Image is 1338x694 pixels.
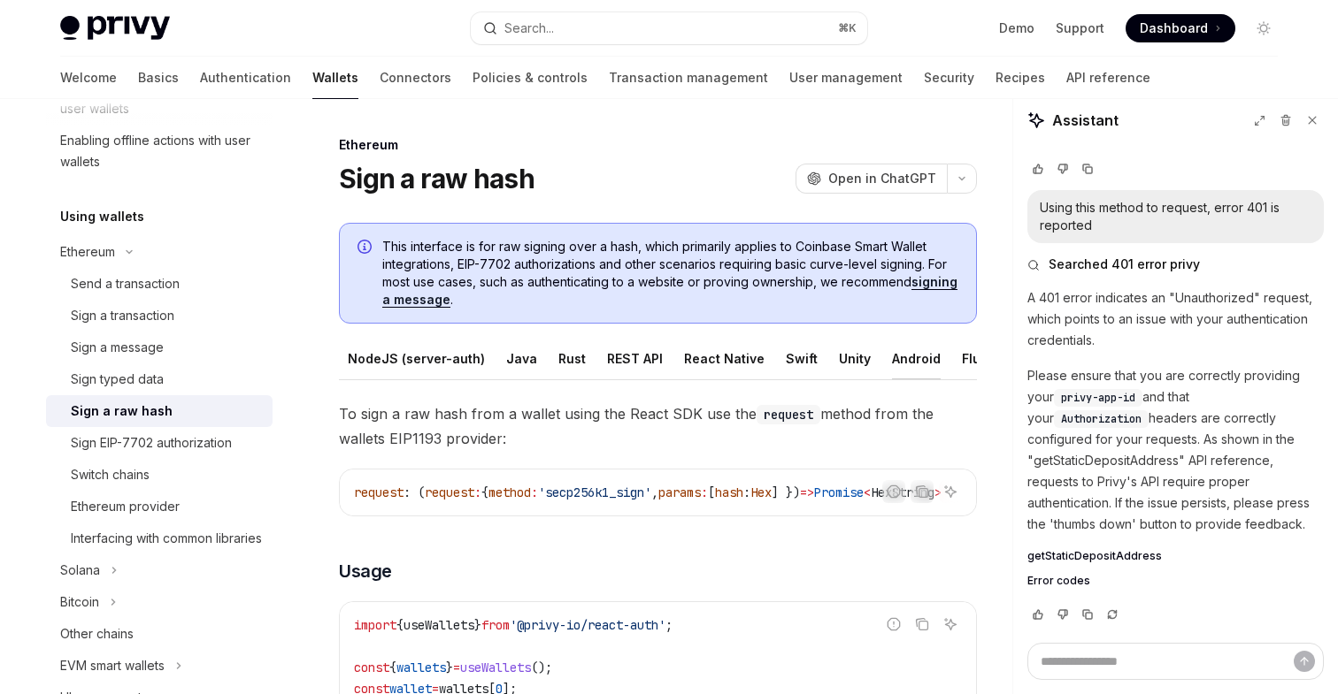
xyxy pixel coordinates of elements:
a: Welcome [60,57,117,99]
div: Using this method to request, error 401 is reported [1040,199,1311,234]
span: HexString [871,484,934,500]
span: { [396,617,404,633]
div: Other chains [60,623,134,644]
div: Java [506,338,537,379]
a: Transaction management [609,57,768,99]
span: Assistant [1052,110,1119,131]
a: Other chains [46,618,273,650]
span: > [934,484,942,500]
a: Basics [138,57,179,99]
a: Error codes [1027,574,1324,588]
span: : [531,484,538,500]
img: light logo [60,16,170,41]
button: Ask AI [939,613,962,636]
span: ; [665,617,673,633]
span: : [743,484,750,500]
a: Sign a transaction [46,300,273,332]
h5: Using wallets [60,206,144,227]
div: Swift [786,338,818,379]
a: Support [1056,19,1104,37]
span: request [354,484,404,500]
span: privy-app-id [1061,391,1135,405]
span: Open in ChatGPT [828,170,936,187]
div: NodeJS (server-auth) [348,338,485,379]
div: Rust [558,338,586,379]
span: Authorization [1061,412,1142,426]
button: Vote that response was not good [1052,606,1073,623]
a: Security [924,57,974,99]
button: Ask AI [939,480,962,503]
div: Interfacing with common libraries [71,528,262,549]
span: 'secp256k1_sign' [538,484,651,500]
span: This interface is for raw signing over a hash, which primarily applies to Coinbase Smart Wallet i... [382,238,958,309]
a: Dashboard [1126,14,1235,42]
button: Send message [1294,651,1315,672]
span: getStaticDepositAddress [1027,549,1162,563]
a: Recipes [996,57,1045,99]
span: : ( [404,484,425,500]
div: Ethereum provider [71,496,180,517]
span: , [651,484,658,500]
button: Open search [471,12,867,44]
span: Dashboard [1140,19,1208,37]
span: => [800,484,814,500]
span: Promise [814,484,864,500]
span: hash [715,484,743,500]
div: Sign a message [71,337,164,358]
button: Open in ChatGPT [796,164,947,194]
span: '@privy-io/react-auth' [510,617,665,633]
button: Copy chat response [1077,160,1098,178]
span: ⌘ K [838,21,857,35]
button: Toggle Ethereum section [46,236,273,268]
button: Copy chat response [1077,606,1098,623]
div: Solana [60,560,100,581]
span: useWallets [404,617,474,633]
a: Authentication [200,57,291,99]
button: Copy the contents from the code block [911,480,934,503]
span: request [425,484,474,500]
button: Reload last chat [1102,606,1123,623]
div: REST API [607,338,663,379]
span: Usage [339,559,392,583]
button: Copy the contents from the code block [911,613,934,636]
div: Android [892,338,941,379]
div: Sign a transaction [71,305,174,326]
a: Ethereum provider [46,491,273,522]
button: Toggle Bitcoin section [46,586,273,618]
a: Sign a raw hash [46,395,273,427]
a: Switch chains [46,459,273,491]
div: Ethereum [339,136,977,154]
span: : [474,484,481,500]
a: Interfacing with common libraries [46,522,273,554]
a: Policies & controls [473,57,588,99]
span: method [488,484,531,500]
a: Wallets [312,57,358,99]
div: Unity [839,338,871,379]
span: < [864,484,871,500]
span: params [658,484,701,500]
div: Search... [504,18,554,39]
div: Switch chains [71,464,150,485]
div: React Native [684,338,765,379]
a: Send a transaction [46,268,273,300]
textarea: Ask a question... [1027,643,1324,680]
a: getStaticDepositAddress [1027,549,1324,563]
code: request [757,405,820,424]
a: Sign EIP-7702 authorization [46,427,273,459]
span: { [481,484,488,500]
h1: Sign a raw hash [339,163,534,194]
svg: Info [358,240,375,257]
a: Connectors [380,57,451,99]
a: Demo [999,19,1034,37]
span: [ [708,484,715,500]
span: Hex [750,484,772,500]
div: Flutter [962,338,1003,379]
a: Enabling offline actions with user wallets [46,125,273,178]
div: EVM smart wallets [60,655,165,676]
div: Ethereum [60,241,115,263]
button: Toggle Solana section [46,554,273,586]
a: Sign typed data [46,363,273,395]
span: : [701,484,708,500]
p: Please ensure that you are correctly providing your and that your headers are correctly configure... [1027,365,1324,535]
span: Error codes [1027,574,1090,588]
